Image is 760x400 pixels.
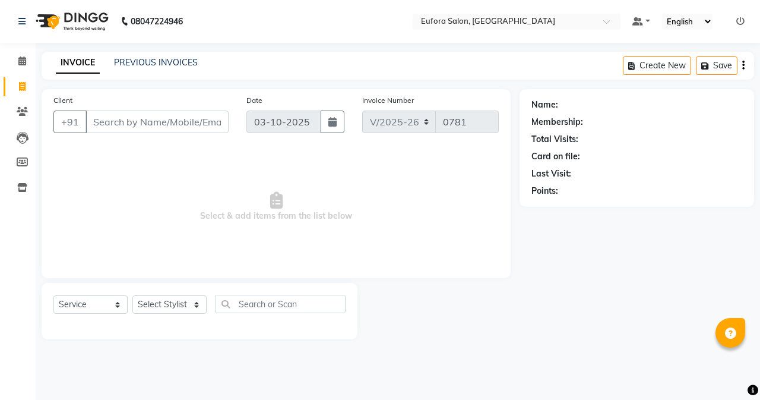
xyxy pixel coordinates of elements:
div: Points: [531,185,558,197]
div: Last Visit: [531,168,571,180]
div: Name: [531,99,558,111]
label: Date [246,95,262,106]
label: Invoice Number [362,95,414,106]
span: Select & add items from the list below [53,147,499,266]
div: Total Visits: [531,133,578,146]
a: INVOICE [56,52,100,74]
button: Save [696,56,737,75]
input: Search or Scan [216,295,346,313]
div: Membership: [531,116,583,128]
b: 08047224946 [131,5,183,38]
label: Client [53,95,72,106]
img: logo [30,5,112,38]
button: +91 [53,111,87,133]
input: Search by Name/Mobile/Email/Code [85,111,229,133]
div: Card on file: [531,150,580,163]
button: Create New [623,56,691,75]
a: PREVIOUS INVOICES [114,57,198,68]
